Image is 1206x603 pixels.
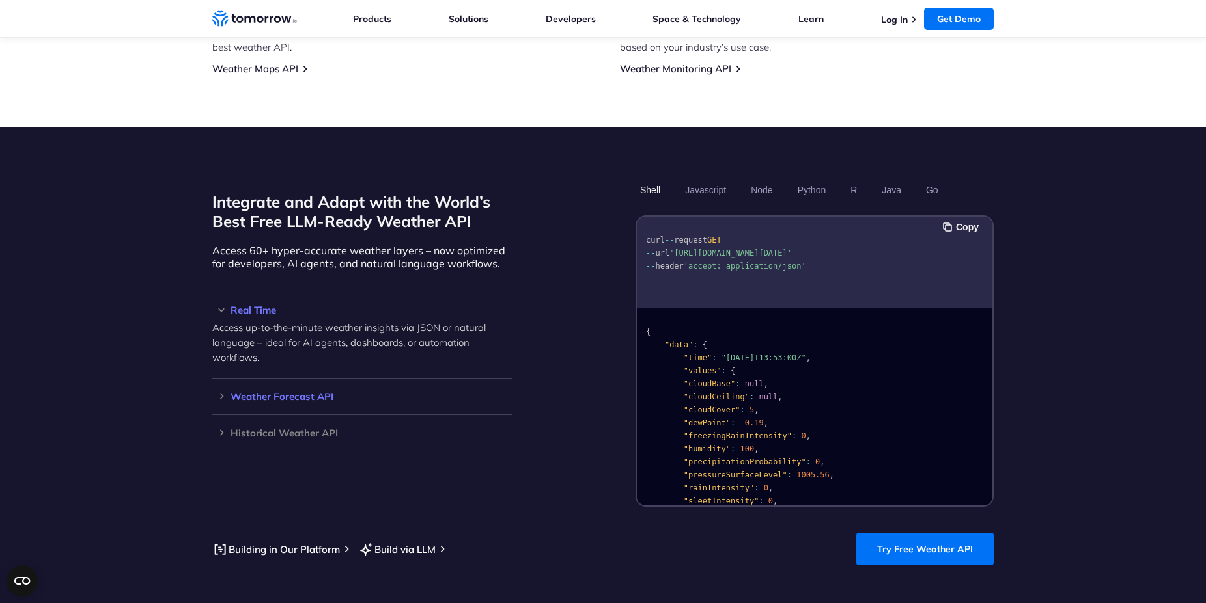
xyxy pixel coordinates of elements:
span: 0 [815,457,820,466]
span: , [764,379,768,388]
a: Home link [212,9,297,29]
a: Learn [798,13,824,25]
span: header [655,261,683,271]
span: { [703,340,707,349]
button: Java [877,179,906,201]
span: : [693,340,697,349]
span: { [731,366,735,375]
h3: Weather Forecast API [212,392,512,401]
span: "pressureSurfaceLevel" [684,470,787,479]
button: Shell [636,179,665,201]
a: Try Free Weather API [856,533,994,565]
span: "sleetIntensity" [684,496,759,505]
span: "time" [684,353,712,362]
span: 0 [764,483,768,492]
span: - [740,418,745,427]
span: "cloudBase" [684,379,735,388]
span: 0 [768,496,773,505]
span: : [731,444,735,453]
span: "values" [684,366,722,375]
span: GET [707,235,722,245]
a: Developers [546,13,596,25]
span: , [768,483,773,492]
h3: Historical Weather API [212,428,512,438]
span: 0 [801,431,806,440]
span: '[URL][DOMAIN_NAME][DATE]' [669,248,792,258]
span: { [646,327,651,336]
span: "precipitationProbability" [684,457,806,466]
span: : [754,483,759,492]
span: : [735,379,740,388]
span: , [806,431,811,440]
span: null [759,392,778,401]
button: Node [746,179,777,201]
span: 100 [740,444,755,453]
h2: Integrate and Adapt with the World’s Best Free LLM-Ready Weather API [212,192,512,231]
span: "[DATE]T13:53:00Z" [722,353,806,362]
span: "data" [665,340,693,349]
span: curl [646,235,665,245]
button: Python [793,179,831,201]
span: 'accept: application/json' [684,261,806,271]
a: Space & Technology [652,13,741,25]
span: request [674,235,707,245]
a: Solutions [449,13,488,25]
a: Build via LLM [358,541,436,557]
span: "cloudCover" [684,405,740,414]
span: : [792,431,796,440]
span: : [712,353,716,362]
span: -- [665,235,674,245]
span: "rainIntensity" [684,483,754,492]
span: : [731,418,735,427]
span: , [764,418,768,427]
span: null [745,379,764,388]
span: url [655,248,669,258]
span: 1005.56 [796,470,830,479]
p: Access 60+ hyper-accurate weather layers – now optimized for developers, AI agents, and natural l... [212,244,512,270]
span: , [773,496,778,505]
span: -- [646,261,655,271]
a: Building in Our Platform [212,541,340,557]
a: Get Demo [924,8,994,30]
span: : [806,457,811,466]
span: : [722,366,726,375]
span: -- [646,248,655,258]
span: : [740,405,745,414]
span: "humidity" [684,444,731,453]
span: : [759,496,763,505]
button: R [846,179,862,201]
span: 5 [750,405,754,414]
span: 0.19 [745,418,764,427]
span: : [750,392,754,401]
span: , [754,405,759,414]
span: , [806,353,811,362]
button: Go [921,179,943,201]
a: Log In [881,14,908,25]
span: , [778,392,782,401]
span: "freezingRainIntensity" [684,431,792,440]
span: "cloudCeiling" [684,392,750,401]
span: , [820,457,824,466]
a: Weather Monitoring API [620,62,731,75]
a: Weather Maps API [212,62,298,75]
p: Access up-to-the-minute weather insights via JSON or natural language – ideal for AI agents, dash... [212,320,512,365]
a: Products [353,13,391,25]
span: , [830,470,834,479]
h3: Real Time [212,305,512,315]
button: Open CMP widget [7,565,38,596]
span: "dewPoint" [684,418,731,427]
button: Copy [943,220,983,234]
span: , [754,444,759,453]
span: : [787,470,792,479]
button: Javascript [680,179,731,201]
